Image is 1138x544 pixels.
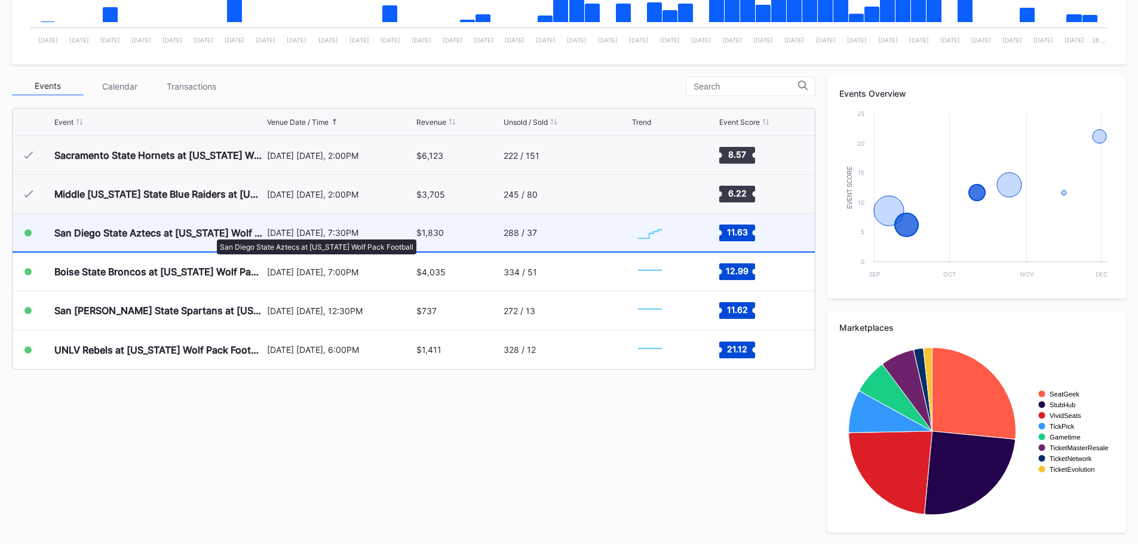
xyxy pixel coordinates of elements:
[943,271,956,278] text: Oct
[54,266,264,278] div: Boise State Broncos at [US_STATE] Wolf Pack Football (Rescheduled from 10/25)
[1096,271,1108,278] text: Dec
[694,82,798,91] input: Search
[416,189,445,199] div: $3,705
[861,258,864,265] text: 0
[474,36,493,44] text: [DATE]
[726,226,747,236] text: 11.63
[753,36,773,44] text: [DATE]
[816,36,836,44] text: [DATE]
[1050,391,1079,398] text: SeatGeek
[632,118,651,127] div: Trend
[267,228,414,238] div: [DATE] [DATE], 7:30PM
[861,228,864,235] text: 5
[505,36,524,44] text: [DATE]
[632,335,668,365] svg: Chart title
[504,267,537,277] div: 334 / 51
[1050,444,1108,451] text: TicketMasterResale
[443,36,462,44] text: [DATE]
[416,228,444,238] div: $1,830
[878,36,898,44] text: [DATE]
[784,36,804,44] text: [DATE]
[726,305,747,315] text: 11.62
[100,36,120,44] text: [DATE]
[629,36,649,44] text: [DATE]
[416,118,446,127] div: Revenue
[719,118,760,127] div: Event Score
[54,305,264,316] div: San [PERSON_NAME] State Spartans at [US_STATE] Wolf Pack Football
[318,36,338,44] text: [DATE]
[267,267,414,277] div: [DATE] [DATE], 7:00PM
[1050,455,1092,462] text: TicketNetwork
[504,189,538,199] div: 245 / 80
[728,149,746,159] text: 8.57
[69,36,89,44] text: [DATE]
[155,77,227,96] div: Transactions
[54,118,73,127] div: Event
[416,306,437,316] div: $737
[267,150,414,161] div: [DATE] [DATE], 2:00PM
[349,36,369,44] text: [DATE]
[54,227,264,239] div: San Diego State Aztecs at [US_STATE] Wolf Pack Football
[632,218,668,248] svg: Chart title
[857,140,864,147] text: 20
[38,36,58,44] text: [DATE]
[1020,271,1034,278] text: Nov
[416,267,446,277] div: $4,035
[598,36,618,44] text: [DATE]
[381,36,400,44] text: [DATE]
[1050,434,1081,441] text: Gametime
[1092,36,1106,44] text: 26 …
[504,306,535,316] div: 272 / 13
[504,150,539,161] div: 222 / 151
[660,36,680,44] text: [DATE]
[131,36,151,44] text: [DATE]
[412,36,431,44] text: [DATE]
[940,36,960,44] text: [DATE]
[504,228,537,238] div: 288 / 37
[54,149,264,161] div: Sacramento State Hornets at [US_STATE] Wolf Pack Football
[84,77,155,96] div: Calendar
[267,118,329,127] div: Venue Date / Time
[858,169,864,176] text: 15
[12,77,84,96] div: Events
[225,36,244,44] text: [DATE]
[858,199,864,206] text: 10
[839,322,1114,333] div: Marketplaces
[504,345,536,355] div: 328 / 12
[632,257,668,287] svg: Chart title
[256,36,275,44] text: [DATE]
[1050,466,1094,473] text: TicketEvolution
[536,36,556,44] text: [DATE]
[691,36,711,44] text: [DATE]
[416,345,441,355] div: $1,411
[727,343,747,354] text: 21.12
[1050,423,1075,430] text: TickPick
[632,140,668,170] svg: Chart title
[722,36,742,44] text: [DATE]
[416,150,443,161] div: $6,123
[1050,401,1076,408] text: StubHub
[1065,36,1084,44] text: [DATE]
[54,344,264,356] div: UNLV Rebels at [US_STATE] Wolf Pack Football
[847,36,867,44] text: [DATE]
[1002,36,1022,44] text: [DATE]
[909,36,929,44] text: [DATE]
[728,188,746,198] text: 6.22
[287,36,306,44] text: [DATE]
[839,342,1114,521] svg: Chart title
[857,110,864,117] text: 25
[194,36,213,44] text: [DATE]
[846,166,853,209] text: Event Score
[1050,412,1081,419] text: VividSeats
[971,36,991,44] text: [DATE]
[162,36,182,44] text: [DATE]
[839,88,1114,99] div: Events Overview
[267,189,414,199] div: [DATE] [DATE], 2:00PM
[839,107,1114,287] svg: Chart title
[632,296,668,325] svg: Chart title
[1033,36,1053,44] text: [DATE]
[267,345,414,355] div: [DATE] [DATE], 6:00PM
[504,118,548,127] div: Unsold / Sold
[726,266,749,276] text: 12.99
[869,271,880,278] text: Sep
